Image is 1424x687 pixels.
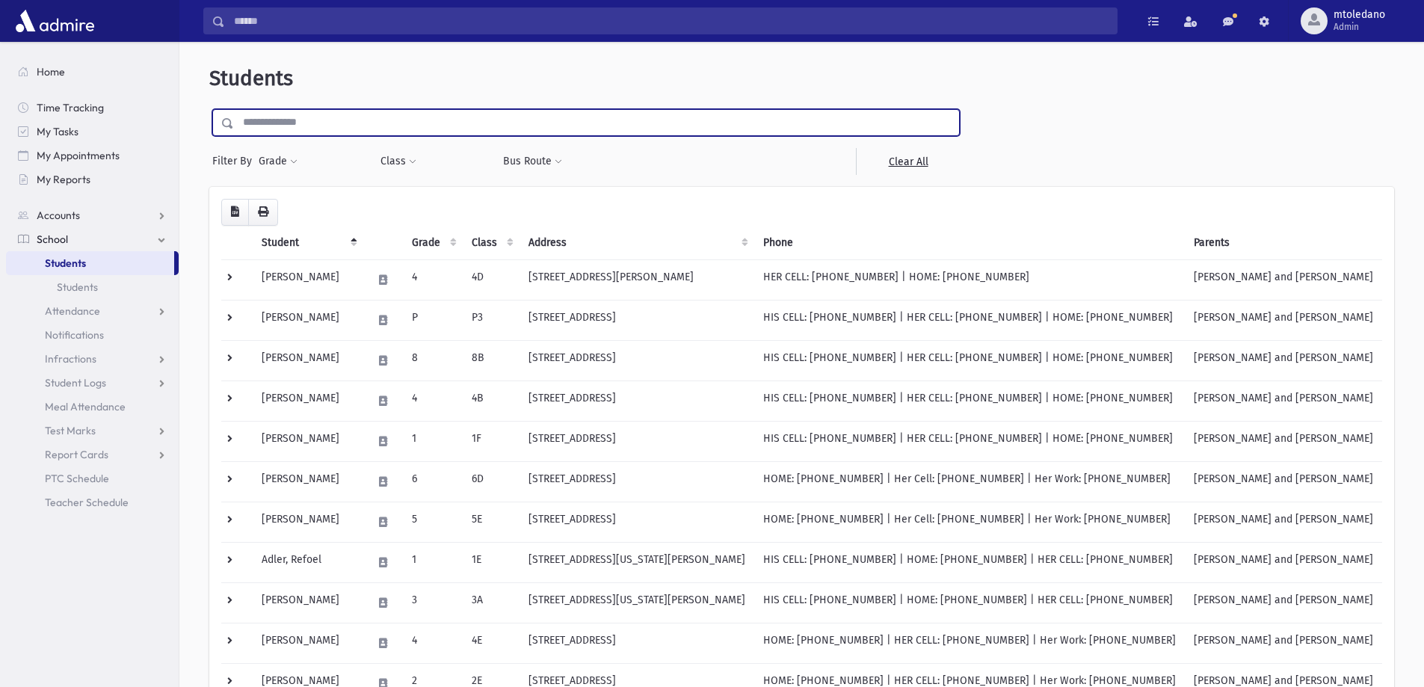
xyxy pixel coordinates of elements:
[463,381,520,421] td: 4B
[6,347,179,371] a: Infractions
[37,65,65,78] span: Home
[463,340,520,381] td: 8B
[520,226,754,260] th: Address: activate to sort column ascending
[463,623,520,663] td: 4E
[520,421,754,461] td: [STREET_ADDRESS]
[463,542,520,582] td: 1E
[225,7,1117,34] input: Search
[380,148,417,175] button: Class
[1185,226,1382,260] th: Parents
[754,226,1185,260] th: Phone
[253,623,363,663] td: [PERSON_NAME]
[37,101,104,114] span: Time Tracking
[6,251,174,275] a: Students
[6,466,179,490] a: PTC Schedule
[1185,340,1382,381] td: [PERSON_NAME] and [PERSON_NAME]
[253,582,363,623] td: [PERSON_NAME]
[520,340,754,381] td: [STREET_ADDRESS]
[463,502,520,542] td: 5E
[463,259,520,300] td: 4D
[209,66,293,90] span: Students
[403,340,463,381] td: 8
[6,60,179,84] a: Home
[253,502,363,542] td: [PERSON_NAME]
[37,173,90,186] span: My Reports
[45,352,96,366] span: Infractions
[253,542,363,582] td: Adler, Refoel
[463,421,520,461] td: 1F
[1185,582,1382,623] td: [PERSON_NAME] and [PERSON_NAME]
[45,424,96,437] span: Test Marks
[6,490,179,514] a: Teacher Schedule
[253,259,363,300] td: [PERSON_NAME]
[754,461,1185,502] td: HOME: [PHONE_NUMBER] | Her Cell: [PHONE_NUMBER] | Her Work: [PHONE_NUMBER]
[6,419,179,443] a: Test Marks
[520,582,754,623] td: [STREET_ADDRESS][US_STATE][PERSON_NAME]
[1185,502,1382,542] td: [PERSON_NAME] and [PERSON_NAME]
[1185,461,1382,502] td: [PERSON_NAME] and [PERSON_NAME]
[403,502,463,542] td: 5
[6,120,179,144] a: My Tasks
[6,371,179,395] a: Student Logs
[502,148,563,175] button: Bus Route
[403,542,463,582] td: 1
[1185,381,1382,421] td: [PERSON_NAME] and [PERSON_NAME]
[463,300,520,340] td: P3
[403,623,463,663] td: 4
[1334,9,1385,21] span: mtoledano
[12,6,98,36] img: AdmirePro
[6,323,179,347] a: Notifications
[403,226,463,260] th: Grade: activate to sort column ascending
[754,381,1185,421] td: HIS CELL: [PHONE_NUMBER] | HER CELL: [PHONE_NUMBER] | HOME: [PHONE_NUMBER]
[520,300,754,340] td: [STREET_ADDRESS]
[253,340,363,381] td: [PERSON_NAME]
[754,421,1185,461] td: HIS CELL: [PHONE_NUMBER] | HER CELL: [PHONE_NUMBER] | HOME: [PHONE_NUMBER]
[1334,21,1385,33] span: Admin
[6,275,179,299] a: Students
[754,300,1185,340] td: HIS CELL: [PHONE_NUMBER] | HER CELL: [PHONE_NUMBER] | HOME: [PHONE_NUMBER]
[1185,623,1382,663] td: [PERSON_NAME] and [PERSON_NAME]
[6,227,179,251] a: School
[403,381,463,421] td: 4
[45,496,129,509] span: Teacher Schedule
[6,299,179,323] a: Attendance
[403,259,463,300] td: 4
[258,148,298,175] button: Grade
[463,226,520,260] th: Class: activate to sort column ascending
[6,395,179,419] a: Meal Attendance
[520,623,754,663] td: [STREET_ADDRESS]
[520,542,754,582] td: [STREET_ADDRESS][US_STATE][PERSON_NAME]
[45,328,104,342] span: Notifications
[6,96,179,120] a: Time Tracking
[37,149,120,162] span: My Appointments
[403,461,463,502] td: 6
[520,381,754,421] td: [STREET_ADDRESS]
[1185,542,1382,582] td: [PERSON_NAME] and [PERSON_NAME]
[253,381,363,421] td: [PERSON_NAME]
[463,461,520,502] td: 6D
[253,421,363,461] td: [PERSON_NAME]
[403,582,463,623] td: 3
[253,300,363,340] td: [PERSON_NAME]
[754,623,1185,663] td: HOME: [PHONE_NUMBER] | HER CELL: [PHONE_NUMBER] | Her Work: [PHONE_NUMBER]
[253,461,363,502] td: [PERSON_NAME]
[1185,259,1382,300] td: [PERSON_NAME] and [PERSON_NAME]
[6,144,179,167] a: My Appointments
[6,203,179,227] a: Accounts
[6,443,179,466] a: Report Cards
[6,167,179,191] a: My Reports
[37,232,68,246] span: School
[1185,300,1382,340] td: [PERSON_NAME] and [PERSON_NAME]
[45,256,86,270] span: Students
[253,226,363,260] th: Student: activate to sort column descending
[45,376,106,389] span: Student Logs
[45,472,109,485] span: PTC Schedule
[520,259,754,300] td: [STREET_ADDRESS][PERSON_NAME]
[212,153,258,169] span: Filter By
[754,502,1185,542] td: HOME: [PHONE_NUMBER] | Her Cell: [PHONE_NUMBER] | Her Work: [PHONE_NUMBER]
[37,209,80,222] span: Accounts
[520,502,754,542] td: [STREET_ADDRESS]
[221,199,249,226] button: CSV
[403,421,463,461] td: 1
[463,582,520,623] td: 3A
